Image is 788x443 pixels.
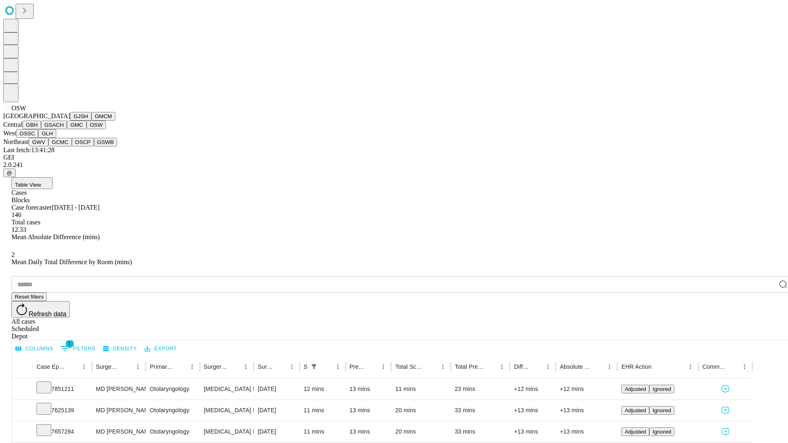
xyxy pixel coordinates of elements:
button: Sort [426,361,437,372]
button: Ignored [649,406,674,415]
span: Reset filters [15,294,44,300]
button: Adjusted [621,385,649,393]
span: Mean Daily Total Difference by Room (mins) [11,258,132,265]
button: Menu [186,361,198,372]
button: Sort [531,361,542,372]
button: Ignored [649,427,674,436]
div: Total Predicted Duration [455,363,484,370]
div: +13 mins [560,400,613,421]
span: Case forecaster [11,204,52,211]
div: 11 mins [304,421,341,442]
div: MD [PERSON_NAME] [PERSON_NAME] Md [96,379,142,400]
button: Export [142,343,179,355]
div: [MEDICAL_DATA] INSERTION TUBE [MEDICAL_DATA] [204,379,250,400]
button: Menu [604,361,615,372]
span: Table View [15,182,41,188]
button: Sort [275,361,286,372]
div: [MEDICAL_DATA] INSERTION TUBE [MEDICAL_DATA] [204,421,250,442]
button: GLH [38,129,56,138]
button: Sort [652,361,664,372]
button: GWV [29,138,48,146]
button: Expand [16,425,28,439]
div: Predicted In Room Duration [350,363,366,370]
div: Case Epic Id [37,363,66,370]
button: Table View [11,177,53,189]
div: Surgery Date [258,363,274,370]
div: MD [PERSON_NAME] [PERSON_NAME] Md [96,400,142,421]
button: Ignored [649,385,674,393]
div: Scheduled In Room Duration [304,363,307,370]
button: Adjusted [621,427,649,436]
button: Show filters [308,361,320,372]
span: West [3,130,16,137]
span: Adjusted [625,386,646,392]
div: Surgery Name [204,363,228,370]
div: +12 mins [560,379,613,400]
button: Menu [542,361,554,372]
span: Central [3,121,23,128]
button: GBH [23,121,41,129]
div: 13 mins [350,400,387,421]
div: 7851211 [37,379,88,400]
div: Total Scheduled Duration [395,363,425,370]
div: Comments [702,363,726,370]
button: Sort [727,361,739,372]
div: [DATE] [258,421,295,442]
span: Refresh data [29,311,66,317]
div: [DATE] [258,379,295,400]
button: @ [3,169,16,177]
div: Surgeon Name [96,363,120,370]
button: Menu [685,361,696,372]
span: [DATE] - [DATE] [52,204,99,211]
button: Show filters [59,342,98,355]
div: Otolaryngology [150,400,195,421]
button: GMCM [92,112,115,121]
button: Menu [132,361,144,372]
span: @ [7,170,12,176]
button: Sort [321,361,332,372]
span: Ignored [653,407,671,413]
button: Sort [366,361,378,372]
button: Menu [739,361,750,372]
button: Menu [437,361,449,372]
button: Sort [67,361,78,372]
div: 33 mins [455,400,506,421]
button: GJSH [70,112,92,121]
button: GMC [67,121,86,129]
button: Menu [378,361,389,372]
span: Northeast [3,138,29,145]
button: GSWB [94,138,117,146]
div: +13 mins [514,400,552,421]
span: 2 [11,251,15,258]
div: 11 mins [304,400,341,421]
div: 13 mins [350,379,387,400]
div: Otolaryngology [150,421,195,442]
span: Ignored [653,386,671,392]
span: Adjusted [625,429,646,435]
button: Sort [175,361,186,372]
button: OSSC [16,129,39,138]
div: 7625139 [37,400,88,421]
span: Ignored [653,429,671,435]
button: Sort [229,361,240,372]
div: +12 mins [514,379,552,400]
div: MD [PERSON_NAME] [PERSON_NAME] Md [96,421,142,442]
span: 146 [11,211,21,218]
div: 2.0.241 [3,161,785,169]
div: Otolaryngology [150,379,195,400]
div: GEI [3,154,785,161]
span: Total cases [11,219,40,226]
button: Expand [16,382,28,397]
span: 12.33 [11,226,26,233]
button: GCMC [48,138,72,146]
button: OSW [87,121,106,129]
div: EHR Action [621,363,651,370]
button: Menu [78,361,90,372]
div: 7657284 [37,421,88,442]
div: 12 mins [304,379,341,400]
div: Difference [514,363,530,370]
button: Density [101,343,139,355]
button: Adjusted [621,406,649,415]
span: Adjusted [625,407,646,413]
div: 13 mins [350,421,387,442]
